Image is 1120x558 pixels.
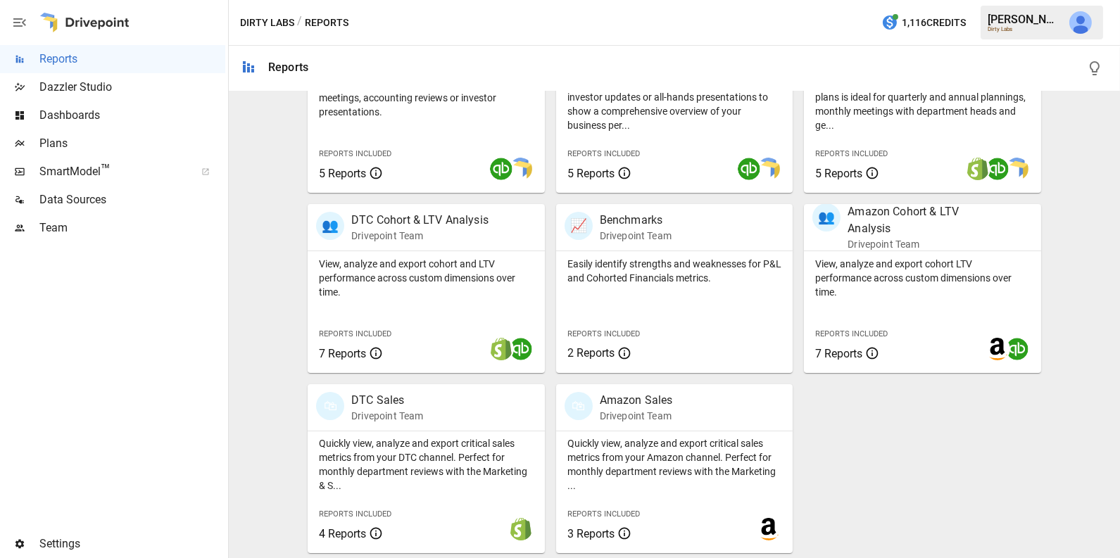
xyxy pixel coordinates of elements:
[567,257,782,285] p: Easily identify strengths and weaknesses for P&L and Cohorted Financials metrics.
[39,107,225,124] span: Dashboards
[848,203,995,237] p: Amazon Cohort & LTV Analysis
[988,26,1061,32] div: Dirty Labs
[1069,11,1092,34] img: Julie Wilton
[268,61,308,74] div: Reports
[600,392,673,409] p: Amazon Sales
[319,167,366,180] span: 5 Reports
[316,392,344,420] div: 🛍
[815,149,888,158] span: Reports Included
[351,229,489,243] p: Drivepoint Team
[600,212,672,229] p: Benchmarks
[757,158,780,180] img: smart model
[319,77,534,119] p: Export the core financial statements for board meetings, accounting reviews or investor presentat...
[319,509,391,519] span: Reports Included
[297,14,302,32] div: /
[812,203,841,232] div: 👥
[986,158,1009,180] img: quickbooks
[567,527,615,540] span: 3 Reports
[567,149,640,158] span: Reports Included
[565,212,593,240] div: 📈
[319,347,366,360] span: 7 Reports
[101,161,111,179] span: ™
[815,329,888,338] span: Reports Included
[316,212,344,240] div: 👥
[39,191,225,208] span: Data Sources
[1006,338,1028,360] img: quickbooks
[39,79,225,96] span: Dazzler Studio
[967,158,989,180] img: shopify
[567,346,615,360] span: 2 Reports
[510,518,532,540] img: shopify
[1006,158,1028,180] img: smart model
[39,220,225,236] span: Team
[319,329,391,338] span: Reports Included
[757,518,780,540] img: amazon
[351,212,489,229] p: DTC Cohort & LTV Analysis
[600,409,673,423] p: Drivepoint Team
[815,76,1030,132] p: Showing your firm's performance compared to plans is ideal for quarterly and annual plannings, mo...
[39,535,225,552] span: Settings
[848,237,995,251] p: Drivepoint Team
[39,163,186,180] span: SmartModel
[319,257,534,299] p: View, analyze and export cohort and LTV performance across custom dimensions over time.
[815,257,1030,299] p: View, analyze and export cohort LTV performance across custom dimensions over time.
[902,14,966,32] span: 1,116 Credits
[986,338,1009,360] img: amazon
[988,13,1061,26] div: [PERSON_NAME]
[567,509,640,519] span: Reports Included
[815,347,862,360] span: 7 Reports
[351,409,423,423] p: Drivepoint Team
[1061,3,1100,42] button: Julie Wilton
[815,167,862,180] span: 5 Reports
[490,338,512,360] img: shopify
[319,149,391,158] span: Reports Included
[490,158,512,180] img: quickbooks
[565,392,593,420] div: 🛍
[510,158,532,180] img: smart model
[39,135,225,152] span: Plans
[600,229,672,243] p: Drivepoint Team
[351,392,423,409] p: DTC Sales
[567,329,640,338] span: Reports Included
[567,76,782,132] p: Start here when preparing a board meeting, investor updates or all-hands presentations to show a ...
[738,158,760,180] img: quickbooks
[567,167,615,180] span: 5 Reports
[510,338,532,360] img: quickbooks
[567,436,782,493] p: Quickly view, analyze and export critical sales metrics from your Amazon channel. Perfect for mon...
[240,14,294,32] button: Dirty Labs
[319,436,534,493] p: Quickly view, analyze and export critical sales metrics from your DTC channel. Perfect for monthl...
[876,10,971,36] button: 1,116Credits
[319,527,366,540] span: 4 Reports
[39,51,225,68] span: Reports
